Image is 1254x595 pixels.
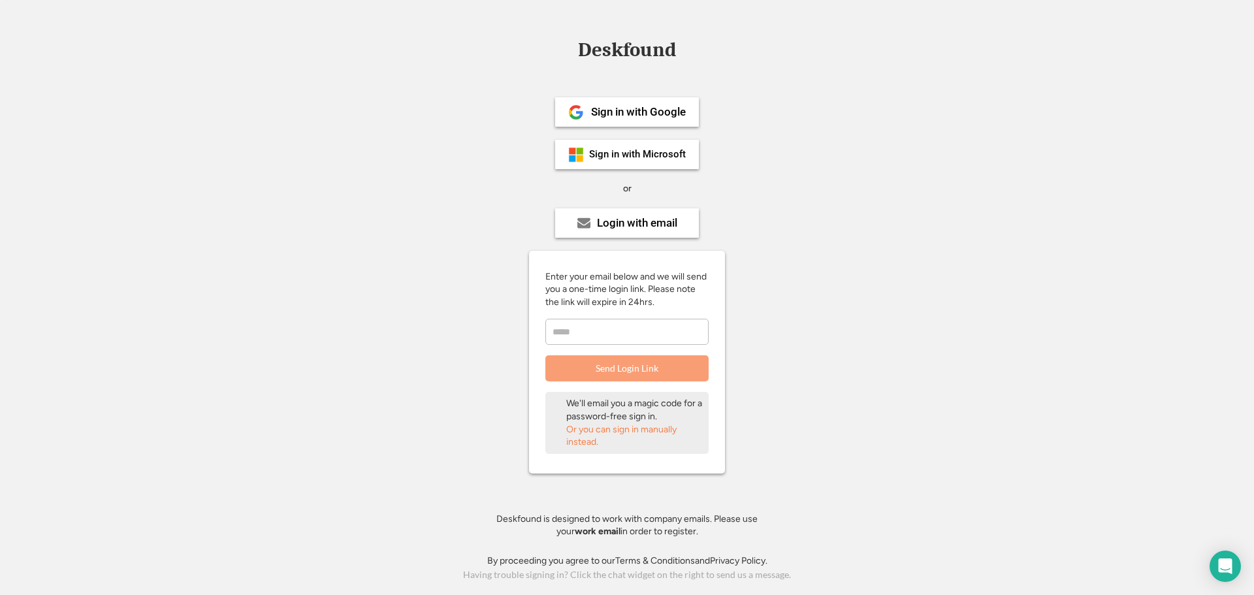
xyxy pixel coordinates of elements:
[487,555,767,568] div: By proceeding you agree to our and
[568,105,584,120] img: 1024px-Google__G__Logo.svg.png
[589,150,686,159] div: Sign in with Microsoft
[615,555,695,566] a: Terms & Conditions
[575,526,620,537] strong: work email
[566,397,703,423] div: We'll email you a magic code for a password-free sign in.
[480,513,774,538] div: Deskfound is designed to work with company emails. Please use your in order to register.
[545,270,709,309] div: Enter your email below and we will send you a one-time login link. Please note the link will expi...
[571,40,683,60] div: Deskfound
[591,106,686,118] div: Sign in with Google
[597,217,677,229] div: Login with email
[566,423,703,449] div: Or you can sign in manually instead.
[623,182,632,195] div: or
[568,147,584,163] img: ms-symbollockup_mssymbol_19.png
[1210,551,1241,582] div: Open Intercom Messenger
[545,355,709,381] button: Send Login Link
[710,555,767,566] a: Privacy Policy.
